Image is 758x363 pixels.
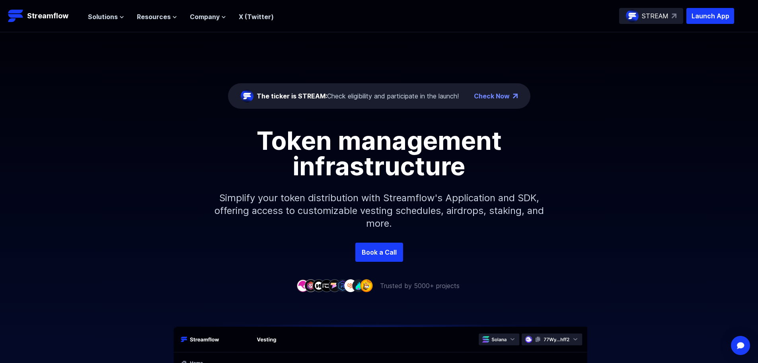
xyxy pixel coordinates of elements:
[474,91,510,101] a: Check Now
[619,8,683,24] a: STREAM
[513,94,518,98] img: top-right-arrow.png
[686,8,734,24] button: Launch App
[344,279,357,292] img: company-7
[88,12,124,22] button: Solutions
[355,243,403,262] a: Book a Call
[320,279,333,292] img: company-4
[257,91,459,101] div: Check eligibility and participate in the launch!
[731,336,750,355] div: Open Intercom Messenger
[328,279,341,292] img: company-5
[296,279,309,292] img: company-1
[239,13,274,21] a: X (Twitter)
[137,12,177,22] button: Resources
[672,14,676,18] img: top-right-arrow.svg
[626,10,639,22] img: streamflow-logo-circle.png
[257,92,327,100] span: The ticker is STREAM:
[360,279,373,292] img: company-9
[8,8,80,24] a: Streamflow
[642,11,668,21] p: STREAM
[352,279,365,292] img: company-8
[200,128,558,179] h1: Token management infrastructure
[88,12,118,22] span: Solutions
[8,8,24,24] img: Streamflow Logo
[312,279,325,292] img: company-3
[137,12,171,22] span: Resources
[304,279,317,292] img: company-2
[208,179,550,243] p: Simplify your token distribution with Streamflow's Application and SDK, offering access to custom...
[336,279,349,292] img: company-6
[190,12,220,22] span: Company
[27,10,68,22] p: Streamflow
[241,90,253,102] img: streamflow-logo-circle.png
[380,281,460,290] p: Trusted by 5000+ projects
[190,12,226,22] button: Company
